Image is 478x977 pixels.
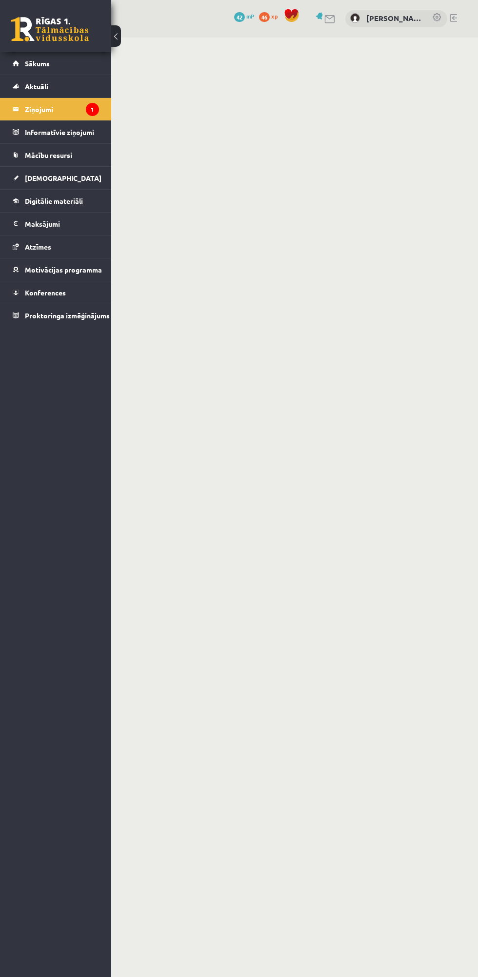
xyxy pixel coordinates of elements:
[271,12,278,20] span: xp
[13,121,99,143] a: Informatīvie ziņojumi
[25,213,99,235] legend: Maksājumi
[25,82,48,91] span: Aktuāli
[350,13,360,23] img: Edgars Freimanis
[13,144,99,166] a: Mācību resursi
[13,281,99,304] a: Konferences
[25,59,50,68] span: Sākums
[13,304,99,327] a: Proktoringa izmēģinājums
[13,52,99,75] a: Sākums
[13,98,99,120] a: Ziņojumi1
[13,258,99,281] a: Motivācijas programma
[13,190,99,212] a: Digitālie materiāli
[13,75,99,98] a: Aktuāli
[234,12,254,20] a: 42 mP
[25,98,99,120] legend: Ziņojumi
[13,235,99,258] a: Atzīmes
[25,242,51,251] span: Atzīmes
[25,196,83,205] span: Digitālie materiāli
[25,151,72,159] span: Mācību resursi
[259,12,270,22] span: 46
[259,12,282,20] a: 46 xp
[25,121,99,143] legend: Informatīvie ziņojumi
[25,311,110,320] span: Proktoringa izmēģinājums
[234,12,245,22] span: 42
[366,13,422,24] a: [PERSON_NAME]
[246,12,254,20] span: mP
[11,17,89,41] a: Rīgas 1. Tālmācības vidusskola
[25,174,101,182] span: [DEMOGRAPHIC_DATA]
[13,167,99,189] a: [DEMOGRAPHIC_DATA]
[25,288,66,297] span: Konferences
[25,265,102,274] span: Motivācijas programma
[86,103,99,116] i: 1
[13,213,99,235] a: Maksājumi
